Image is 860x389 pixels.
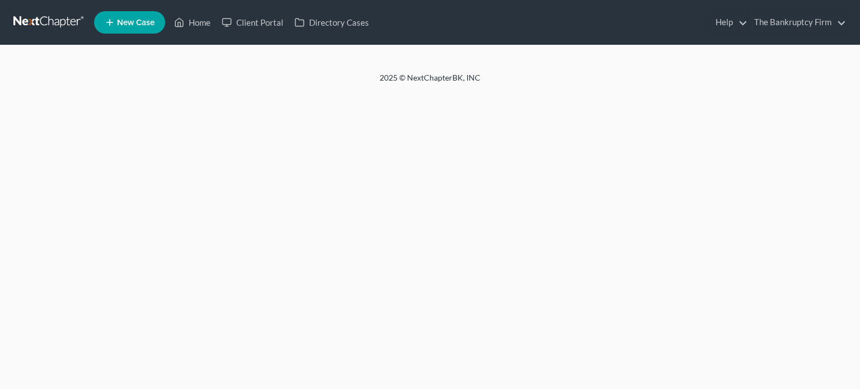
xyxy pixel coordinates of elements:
new-legal-case-button: New Case [94,11,165,34]
a: Directory Cases [289,12,375,32]
a: Client Portal [216,12,289,32]
div: 2025 © NextChapterBK, INC [111,72,749,92]
a: Help [710,12,747,32]
a: The Bankruptcy Firm [749,12,846,32]
a: Home [169,12,216,32]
